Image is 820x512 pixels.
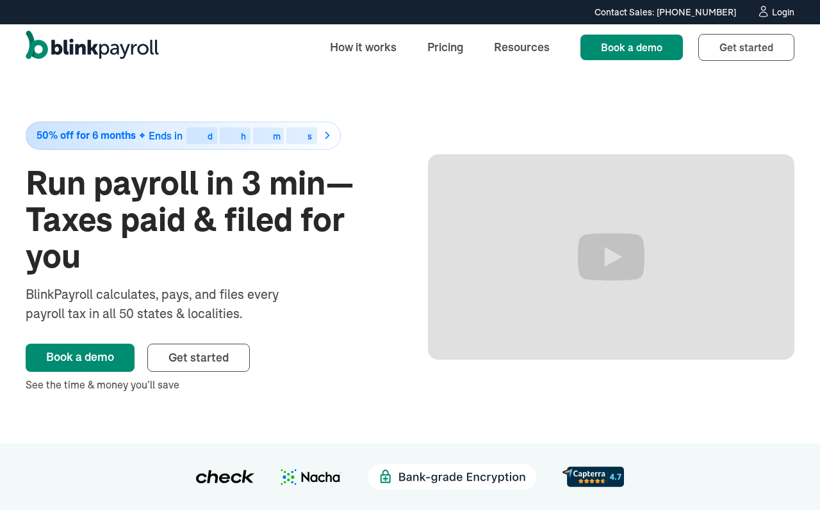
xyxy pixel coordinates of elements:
[772,8,794,17] div: Login
[168,350,229,365] span: Get started
[208,132,213,141] div: d
[484,33,560,61] a: Resources
[320,33,407,61] a: How it works
[147,344,250,372] a: Get started
[428,154,794,360] iframe: Run Payroll in 3 min with BlinkPayroll
[273,132,281,141] div: m
[149,129,183,142] span: Ends in
[26,285,313,323] div: BlinkPayroll calculates, pays, and files every payroll tax in all 50 states & localities.
[26,165,392,275] h1: Run payroll in 3 min—Taxes paid & filed for you
[241,132,246,141] div: h
[698,34,794,61] a: Get started
[580,35,683,60] a: Book a demo
[26,377,392,392] div: See the time & money you’ll save
[26,344,135,372] a: Book a demo
[719,41,773,54] span: Get started
[757,5,794,19] a: Login
[307,132,312,141] div: s
[562,467,624,486] img: d56c0860-961d-46a8-819e-eda1494028f8.svg
[601,41,662,54] span: Book a demo
[26,31,159,64] a: home
[417,33,473,61] a: Pricing
[37,130,136,141] span: 50% off for 6 months
[594,6,736,19] div: Contact Sales: [PHONE_NUMBER]
[26,122,392,150] a: 50% off for 6 monthsEnds indhms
